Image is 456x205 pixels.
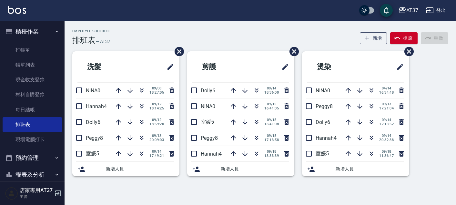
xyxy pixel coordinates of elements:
span: 09/14 [379,118,394,122]
button: 新增 [360,32,387,44]
span: Peggy8 [201,135,218,141]
span: 09/14 [379,134,394,138]
span: Hannah4 [86,103,107,109]
h6: — AT37 [96,38,110,45]
h2: 燙染 [307,55,367,78]
span: 新增人員 [221,166,289,172]
div: 新增人員 [302,162,409,176]
span: 修改班表的標題 [392,59,404,75]
span: 20:09:03 [149,138,164,142]
span: 04/14 [379,86,394,90]
img: Person [5,187,18,200]
span: 18:27:05 [149,90,164,95]
a: 每日結帳 [3,102,62,117]
span: 09/18 [264,149,279,154]
span: 18:36:00 [264,90,279,95]
span: 09/08 [149,86,164,90]
span: 17:13:58 [264,138,279,142]
span: Peggy8 [86,135,103,141]
span: 18:59:20 [149,122,164,126]
a: 打帳單 [3,43,62,57]
span: Peggy8 [316,103,333,109]
button: save [380,4,393,17]
span: 16:41:08 [264,122,279,126]
button: 預約管理 [3,149,62,166]
button: 報表及分析 [3,166,62,183]
h2: 剪護 [192,55,252,78]
span: Dolly6 [86,119,100,125]
span: 09/14 [149,149,164,154]
div: 新增人員 [187,162,294,176]
span: 09/13 [379,102,394,106]
span: Hannah4 [316,135,337,141]
span: 09/15 [264,102,279,106]
span: 20:32:38 [379,138,394,142]
span: 09/18 [379,149,394,154]
div: AT37 [406,6,418,15]
span: NINA0 [201,103,215,109]
span: 12:13:52 [379,122,394,126]
span: 刪除班表 [285,42,300,61]
span: 17:49:21 [149,154,164,158]
button: AT37 [396,4,421,17]
button: 櫃檯作業 [3,23,62,40]
span: 刪除班表 [400,42,415,61]
a: 材料自購登錄 [3,87,62,102]
h3: 排班表 [72,36,96,45]
a: 帳單列表 [3,57,62,72]
span: 17:21:04 [379,106,394,110]
span: 13:33:39 [264,154,279,158]
span: 09/12 [149,118,164,122]
a: 排班表 [3,117,62,132]
a: 現場電腦打卡 [3,132,62,147]
h2: Employee Schedule [72,29,111,33]
span: 18:14:25 [149,106,164,110]
span: 09/15 [264,118,279,122]
button: 登出 [423,5,448,16]
span: 11:36:47 [379,154,394,158]
button: 復原 [390,32,418,44]
h5: 店家專用AT37 [20,187,53,194]
span: 室媛5 [86,150,99,157]
span: 新增人員 [106,166,174,172]
p: 主管 [20,194,53,200]
div: 新增人員 [72,162,179,176]
span: 室媛5 [201,119,214,125]
span: 修改班表的標題 [278,59,289,75]
span: Hannah4 [201,151,222,157]
span: 09/13 [149,134,164,138]
a: 現金收支登錄 [3,72,62,87]
span: 09/12 [149,102,164,106]
span: 室媛5 [316,150,329,157]
img: Logo [8,6,26,14]
span: 16:41:05 [264,106,279,110]
span: 新增人員 [336,166,404,172]
span: 修改班表的標題 [163,59,174,75]
span: Dolly6 [201,87,215,94]
span: 09/14 [264,86,279,90]
span: NINA0 [86,87,100,94]
span: 刪除班表 [170,42,185,61]
span: Dolly6 [316,119,330,125]
h2: 洗髮 [77,55,137,78]
span: 09/15 [264,134,279,138]
span: NINA0 [316,87,330,94]
span: 16:34:48 [379,90,394,95]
